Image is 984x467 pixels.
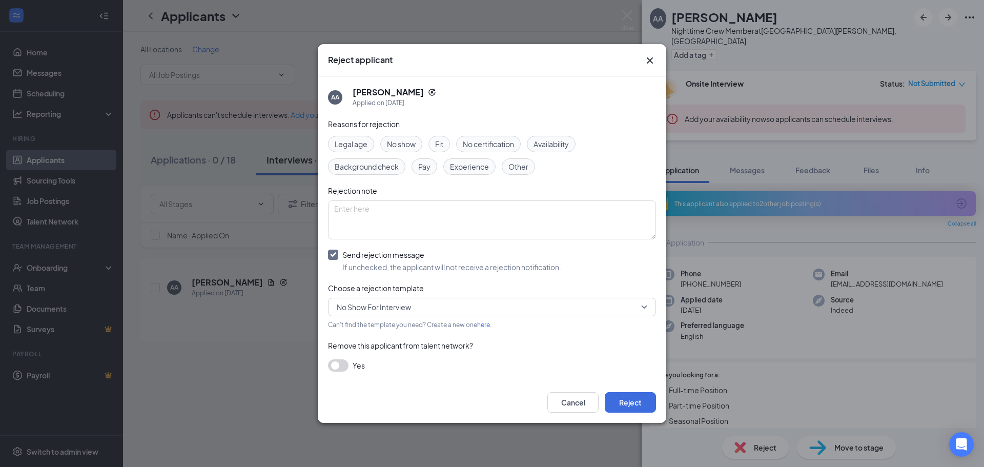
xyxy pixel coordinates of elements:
[547,392,599,413] button: Cancel
[450,161,489,172] span: Experience
[644,54,656,67] button: Close
[328,186,377,195] span: Rejection note
[949,432,974,457] div: Open Intercom Messenger
[644,54,656,67] svg: Cross
[428,88,436,96] svg: Reapply
[605,392,656,413] button: Reject
[337,299,411,315] span: No Show For Interview
[508,161,528,172] span: Other
[353,98,436,108] div: Applied on [DATE]
[328,341,473,350] span: Remove this applicant from talent network?
[534,138,569,150] span: Availability
[353,359,365,372] span: Yes
[418,161,430,172] span: Pay
[328,321,491,329] span: Can't find the template you need? Create a new one .
[477,321,490,329] a: here
[353,87,424,98] h5: [PERSON_NAME]
[387,138,416,150] span: No show
[463,138,514,150] span: No certification
[328,283,424,293] span: Choose a rejection template
[328,119,400,129] span: Reasons for rejection
[335,138,367,150] span: Legal age
[331,93,339,101] div: AA
[328,54,393,66] h3: Reject applicant
[435,138,443,150] span: Fit
[335,161,399,172] span: Background check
